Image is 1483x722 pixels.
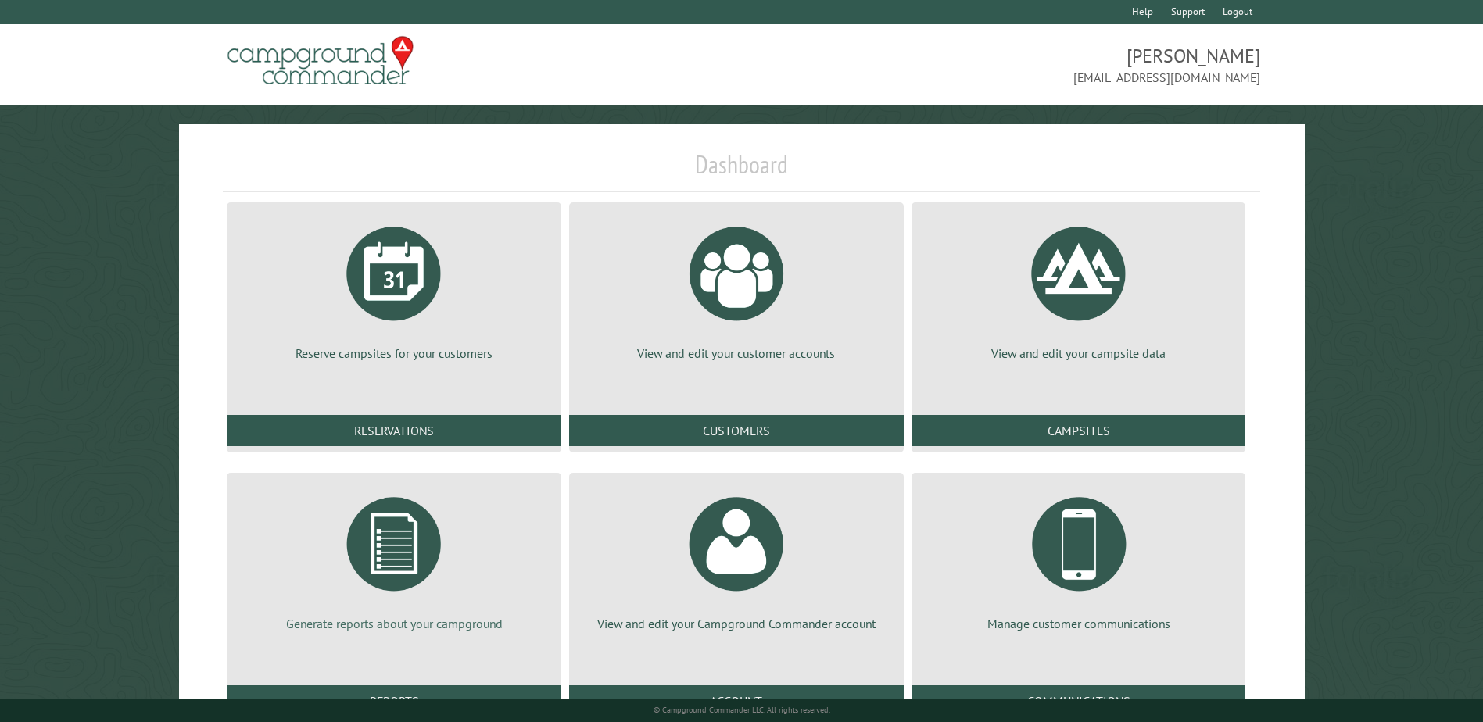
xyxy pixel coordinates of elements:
h1: Dashboard [223,149,1259,192]
p: Reserve campsites for your customers [245,345,543,362]
a: View and edit your Campground Commander account [588,485,885,632]
a: Campsites [912,415,1246,446]
a: Reports [227,685,561,717]
p: Manage customer communications [930,615,1227,632]
a: View and edit your customer accounts [588,215,885,362]
img: Campground Commander [223,30,418,91]
p: View and edit your customer accounts [588,345,885,362]
a: Reserve campsites for your customers [245,215,543,362]
a: Reservations [227,415,561,446]
small: © Campground Commander LLC. All rights reserved. [654,705,830,715]
a: Communications [912,685,1246,717]
a: Account [569,685,904,717]
p: Generate reports about your campground [245,615,543,632]
a: Manage customer communications [930,485,1227,632]
a: Generate reports about your campground [245,485,543,632]
p: View and edit your Campground Commander account [588,615,885,632]
a: View and edit your campsite data [930,215,1227,362]
p: View and edit your campsite data [930,345,1227,362]
a: Customers [569,415,904,446]
span: [PERSON_NAME] [EMAIL_ADDRESS][DOMAIN_NAME] [742,43,1260,87]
